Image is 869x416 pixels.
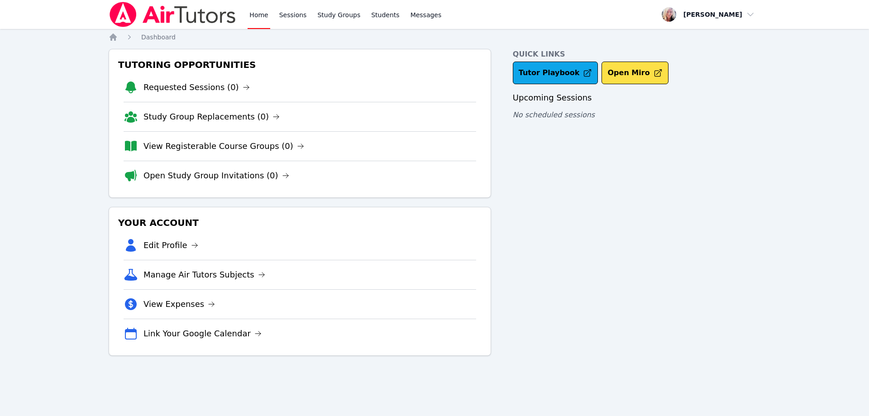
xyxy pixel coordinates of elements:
[141,33,176,42] a: Dashboard
[141,33,176,41] span: Dashboard
[143,140,304,153] a: View Registerable Course Groups (0)
[513,49,760,60] h4: Quick Links
[116,215,483,231] h3: Your Account
[143,239,198,252] a: Edit Profile
[143,327,262,340] a: Link Your Google Calendar
[109,33,760,42] nav: Breadcrumb
[513,62,598,84] a: Tutor Playbook
[109,2,237,27] img: Air Tutors
[116,57,483,73] h3: Tutoring Opportunities
[143,110,280,123] a: Study Group Replacements (0)
[513,91,760,104] h3: Upcoming Sessions
[143,169,289,182] a: Open Study Group Invitations (0)
[143,298,215,311] a: View Expenses
[411,10,442,19] span: Messages
[143,268,265,281] a: Manage Air Tutors Subjects
[513,110,595,119] span: No scheduled sessions
[143,81,250,94] a: Requested Sessions (0)
[602,62,668,84] button: Open Miro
